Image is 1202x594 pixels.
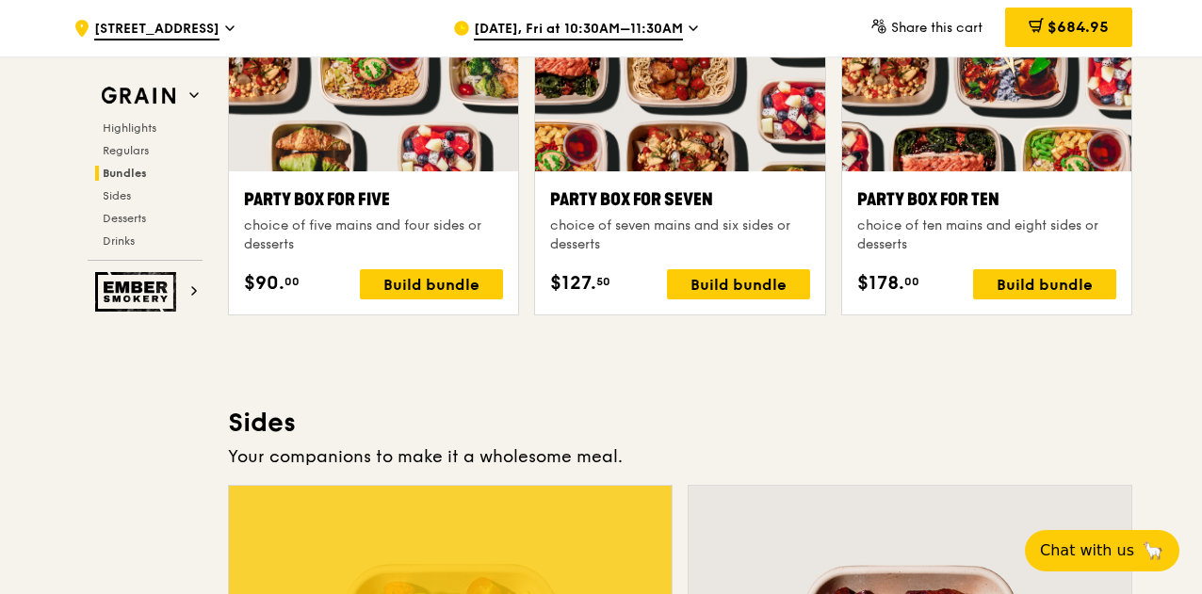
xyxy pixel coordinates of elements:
span: $90. [244,269,284,297]
button: Chat with us🦙 [1025,530,1179,571]
div: choice of ten mains and eight sides or desserts [857,217,1116,254]
span: $684.95 [1048,18,1109,36]
div: Build bundle [360,269,503,299]
h3: Sides [228,406,1132,440]
img: Ember Smokery web logo [95,272,182,312]
span: [STREET_ADDRESS] [94,20,219,40]
div: Party Box for Ten [857,186,1116,213]
span: Regulars [103,144,149,157]
div: Your companions to make it a wholesome meal. [228,443,1132,470]
span: 50 [596,274,610,289]
span: Sides [103,189,131,202]
span: $178. [857,269,904,297]
span: Bundles [103,167,147,180]
span: Chat with us [1040,539,1134,562]
div: Build bundle [667,269,810,299]
span: 00 [904,274,919,289]
div: Party Box for Five [244,186,503,213]
span: 🦙 [1142,539,1164,562]
div: choice of five mains and four sides or desserts [244,217,503,254]
div: choice of seven mains and six sides or desserts [550,217,809,254]
div: Party Box for Seven [550,186,809,213]
div: Build bundle [973,269,1116,299]
span: [DATE], Fri at 10:30AM–11:30AM [474,20,683,40]
span: Drinks [103,234,135,248]
span: $127. [550,269,596,297]
span: 00 [284,274,300,289]
img: Grain web logo [95,79,182,113]
span: Desserts [103,212,146,225]
span: Highlights [103,121,156,135]
span: Share this cart [891,20,983,36]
